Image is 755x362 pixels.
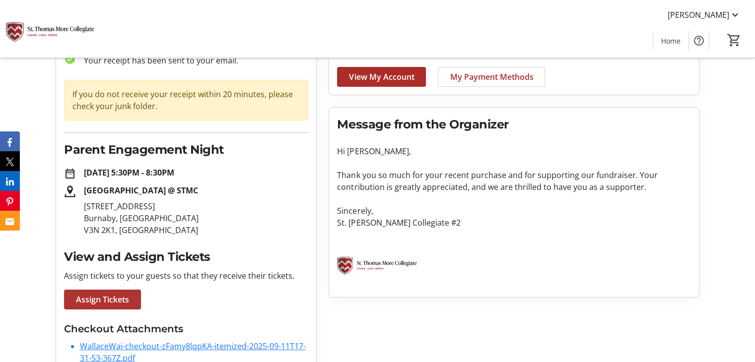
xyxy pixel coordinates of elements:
[337,217,691,229] p: St. [PERSON_NAME] Collegiate #2
[76,55,308,66] p: Your receipt has been sent to your email.
[337,67,426,87] a: View My Account
[64,168,76,180] mat-icon: date_range
[668,9,729,21] span: [PERSON_NAME]
[438,67,545,87] a: My Payment Methods
[337,145,691,157] p: Hi [PERSON_NAME],
[349,71,414,83] span: View My Account
[84,185,198,196] strong: [GEOGRAPHIC_DATA] @ STMC
[337,205,691,217] p: Sincerely,
[76,294,129,305] span: Assign Tickets
[653,32,688,50] a: Home
[64,248,308,266] h2: View and Assign Tickets
[64,270,308,282] p: Assign tickets to your guests so that they receive their tickets.
[337,116,691,133] h2: Message from the Organizer
[64,321,308,336] h3: Checkout Attachments
[725,31,743,49] button: Cart
[6,4,94,54] img: St. Thomas More Collegiate #2's Logo
[64,80,308,121] div: If you do not receive your receipt within 20 minutes, please check your junk folder.
[661,36,681,46] span: Home
[337,241,416,285] img: St. Thomas More Collegiate #2 logo
[64,141,308,159] h2: Parent Engagement Night
[337,169,691,193] p: Thank you so much for your recent purchase and for supporting our fundraiser. Your contribution i...
[450,71,533,83] span: My Payment Methods
[64,290,141,309] a: Assign Tickets
[64,53,76,65] mat-icon: check_circle
[84,167,174,178] strong: [DATE] 5:30PM - 8:30PM
[84,200,308,236] p: [STREET_ADDRESS] Burnaby, [GEOGRAPHIC_DATA] V3N 2K1, [GEOGRAPHIC_DATA]
[689,31,709,51] button: Help
[660,7,749,23] button: [PERSON_NAME]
